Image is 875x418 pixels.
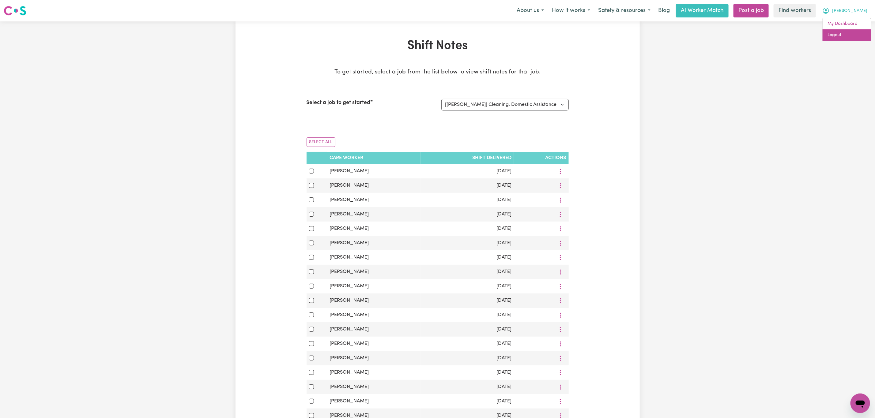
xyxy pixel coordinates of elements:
span: [PERSON_NAME] [330,312,369,317]
button: More options [555,181,566,190]
th: Actions [514,152,568,164]
td: [DATE] [421,164,514,178]
td: [DATE] [421,222,514,236]
button: More options [555,238,566,248]
a: Find workers [774,4,816,17]
a: Logout [823,29,871,41]
span: [PERSON_NAME] [330,212,369,217]
span: [PERSON_NAME] [330,413,369,418]
button: More options [555,382,566,392]
button: More options [555,166,566,176]
div: My Account [822,18,871,41]
button: More options [555,339,566,349]
td: [DATE] [421,337,514,351]
td: [DATE] [421,351,514,365]
span: [PERSON_NAME] [330,197,369,202]
span: [PERSON_NAME] [330,183,369,188]
button: More options [555,267,566,277]
button: More options [555,282,566,291]
button: More options [555,310,566,320]
h1: Shift Notes [307,39,569,53]
td: [DATE] [421,279,514,293]
td: [DATE] [421,250,514,265]
span: [PERSON_NAME] [330,269,369,274]
a: Post a job [734,4,769,17]
button: More options [555,296,566,305]
td: [DATE] [421,293,514,308]
a: Blog [654,4,673,17]
span: [PERSON_NAME] [330,399,369,404]
button: More options [555,253,566,262]
span: [PERSON_NAME] [330,341,369,346]
button: My Account [818,4,871,17]
span: [PERSON_NAME] [330,370,369,375]
span: Care Worker [330,155,363,160]
span: [PERSON_NAME] [330,241,369,245]
td: [DATE] [421,193,514,207]
td: [DATE] [421,236,514,250]
span: [PERSON_NAME] [832,8,867,14]
iframe: Button to launch messaging window, conversation in progress [850,394,870,413]
span: [PERSON_NAME] [330,327,369,332]
span: [PERSON_NAME] [330,226,369,231]
button: More options [555,325,566,334]
label: Select a job to get started [307,99,371,107]
a: My Dashboard [823,18,871,30]
span: [PERSON_NAME] [330,298,369,303]
td: [DATE] [421,265,514,279]
button: More options [555,397,566,406]
button: More options [555,224,566,233]
p: To get started, select a job from the list below to view shift notes for that job. [307,68,569,77]
span: [PERSON_NAME] [330,384,369,389]
button: Safety & resources [594,4,654,17]
button: How it works [548,4,594,17]
img: Careseekers logo [4,5,26,16]
button: Select All [307,137,335,147]
td: [DATE] [421,207,514,222]
button: More options [555,195,566,205]
button: More options [555,368,566,377]
button: More options [555,210,566,219]
td: [DATE] [421,308,514,322]
td: [DATE] [421,365,514,380]
span: [PERSON_NAME] [330,356,369,360]
td: [DATE] [421,178,514,193]
a: AI Worker Match [676,4,729,17]
button: More options [555,353,566,363]
td: [DATE] [421,380,514,394]
a: Careseekers logo [4,4,26,18]
td: [DATE] [421,322,514,337]
span: [PERSON_NAME] [330,284,369,289]
span: [PERSON_NAME] [330,169,369,174]
td: [DATE] [421,394,514,409]
th: Shift delivered [421,152,514,164]
button: About us [513,4,548,17]
span: [PERSON_NAME] [330,255,369,260]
